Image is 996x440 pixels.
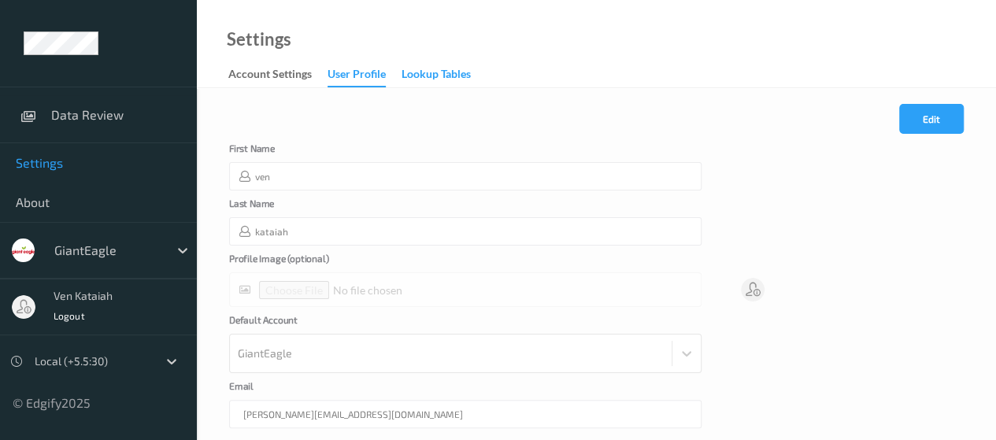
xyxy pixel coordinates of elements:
label: Profile Image (optional) [229,253,387,272]
a: Settings [227,31,291,47]
a: User Profile [328,64,402,87]
a: Lookup Tables [402,64,487,86]
label: Last Name [229,198,387,217]
label: Email [229,381,387,400]
label: First Name [229,143,387,162]
label: Default Account [229,315,387,334]
a: Account Settings [228,64,328,86]
div: Account Settings [228,66,312,86]
button: Edit [899,104,964,134]
div: User Profile [328,66,386,87]
div: Lookup Tables [402,66,471,86]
